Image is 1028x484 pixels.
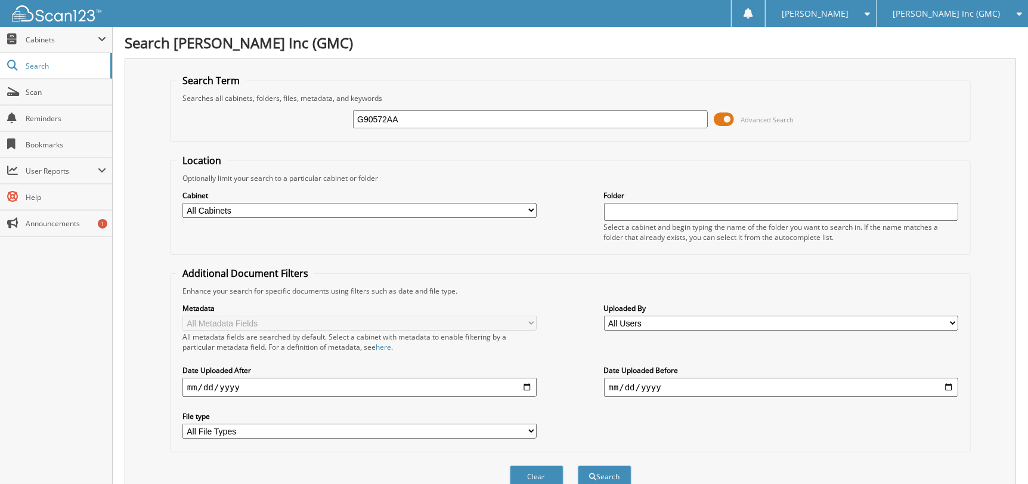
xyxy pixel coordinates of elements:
[604,365,959,375] label: Date Uploaded Before
[782,10,849,17] span: [PERSON_NAME]
[177,74,246,87] legend: Search Term
[376,342,391,352] a: here
[98,219,107,229] div: 1
[604,222,959,242] div: Select a cabinet and begin typing the name of the folder you want to search in. If the name match...
[26,35,98,45] span: Cabinets
[182,332,537,352] div: All metadata fields are searched by default. Select a cabinet with metadata to enable filtering b...
[604,378,959,397] input: end
[125,33,1016,53] h1: Search [PERSON_NAME] Inc (GMC)
[182,190,537,201] label: Cabinet
[182,365,537,375] label: Date Uploaded After
[26,166,98,176] span: User Reports
[26,113,106,124] span: Reminders
[182,378,537,397] input: start
[177,286,965,296] div: Enhance your search for specific documents using filters such as date and file type.
[893,10,1001,17] span: [PERSON_NAME] Inc (GMC)
[604,190,959,201] label: Folder
[177,267,314,280] legend: Additional Document Filters
[26,140,106,150] span: Bookmarks
[182,303,537,313] label: Metadata
[968,427,1028,484] iframe: Chat Widget
[26,87,106,97] span: Scan
[26,61,104,71] span: Search
[604,303,959,313] label: Uploaded By
[177,93,965,103] div: Searches all cabinets, folders, files, metadata, and keywords
[182,411,537,421] label: File type
[26,218,106,229] span: Announcements
[177,173,965,183] div: Optionally limit your search to a particular cabinet or folder
[12,5,101,21] img: scan123-logo-white.svg
[177,154,227,167] legend: Location
[26,192,106,202] span: Help
[741,115,794,124] span: Advanced Search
